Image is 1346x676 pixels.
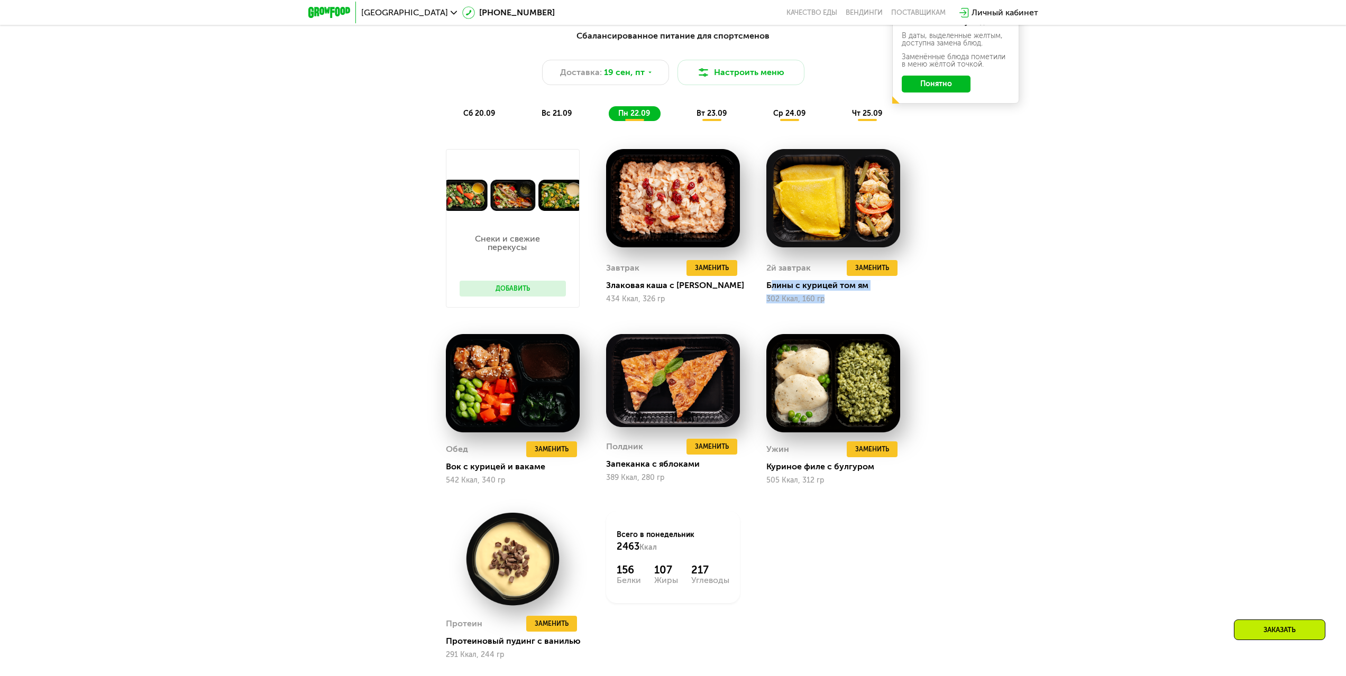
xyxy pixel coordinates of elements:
[639,543,657,552] span: Ккал
[361,8,448,17] span: [GEOGRAPHIC_DATA]
[847,260,898,276] button: Заменить
[972,6,1038,19] div: Личный кабинет
[902,18,1010,26] div: Ваше меню на эту неделю
[691,576,729,585] div: Углеводы
[360,30,986,43] div: Сбалансированное питание для спортсменов
[618,109,650,118] span: пн 22.09
[773,109,805,118] span: ср 24.09
[604,66,645,79] span: 19 сен, пт
[1234,619,1325,640] div: Заказать
[460,235,555,252] p: Снеки и свежие перекусы
[463,109,495,118] span: сб 20.09
[902,53,1010,68] div: Заменённые блюда пометили в меню жёлтой точкой.
[766,295,900,303] div: 302 Ккал, 160 гр
[695,263,729,273] span: Заменить
[902,76,970,92] button: Понятно
[446,476,580,485] div: 542 Ккал, 340 гр
[526,441,577,457] button: Заменить
[852,109,882,118] span: чт 25.09
[606,260,639,276] div: Завтрак
[686,439,737,455] button: Заменить
[691,563,729,576] div: 217
[617,563,641,576] div: 156
[766,441,789,457] div: Ужин
[891,8,946,17] div: поставщикам
[542,109,572,118] span: вс 21.09
[606,280,748,291] div: Злаковая каша с [PERSON_NAME]
[462,6,555,19] a: [PHONE_NUMBER]
[766,461,909,472] div: Куриное филе с булгуром
[766,476,900,485] div: 505 Ккал, 312 гр
[766,280,909,291] div: Блины с курицей том ям
[446,461,588,472] div: Вок с курицей и вакаме
[617,541,639,552] span: 2463
[617,576,641,585] div: Белки
[654,563,678,576] div: 107
[606,474,740,482] div: 389 Ккал, 280 гр
[766,260,811,276] div: 2й завтрак
[847,441,898,457] button: Заменить
[535,444,569,455] span: Заменить
[786,8,837,17] a: Качество еды
[446,616,482,632] div: Протеин
[606,295,740,303] div: 434 Ккал, 326 гр
[460,281,566,297] button: Добавить
[654,576,678,585] div: Жиры
[526,616,577,632] button: Заменить
[695,441,729,452] span: Заменить
[902,32,1010,47] div: В даты, выделенные желтым, доступна замена блюд.
[560,66,602,79] span: Доставка:
[535,618,569,629] span: Заменить
[855,263,889,273] span: Заменить
[446,636,588,646] div: Протеиновый пудинг с ванилью
[606,459,748,469] div: Запеканка с яблоками
[677,60,804,85] button: Настроить меню
[446,651,580,659] div: 291 Ккал, 244 гр
[617,530,729,553] div: Всего в понедельник
[446,441,468,457] div: Обед
[697,109,727,118] span: вт 23.09
[686,260,737,276] button: Заменить
[846,8,883,17] a: Вендинги
[855,444,889,455] span: Заменить
[606,439,643,455] div: Полдник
